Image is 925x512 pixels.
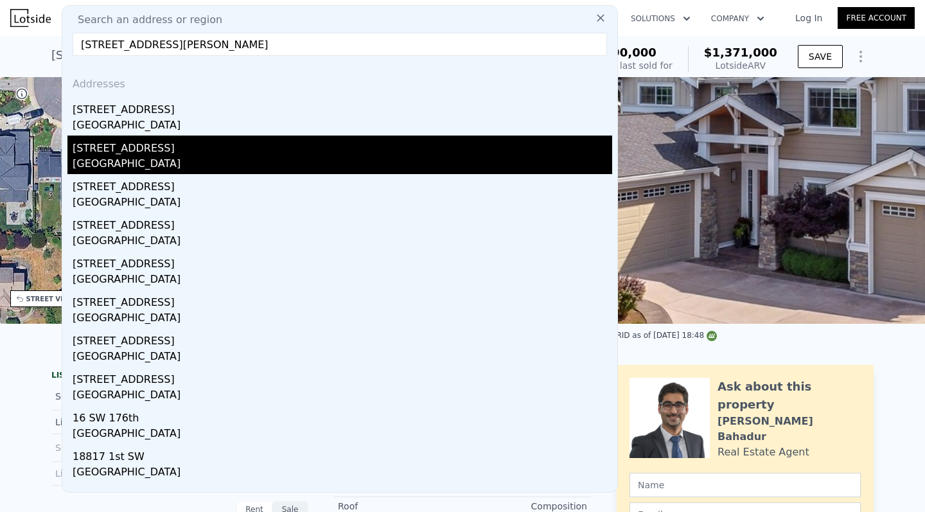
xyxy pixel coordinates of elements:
div: [GEOGRAPHIC_DATA] [73,387,612,405]
div: [STREET_ADDRESS] [73,367,612,387]
button: SAVE [798,45,843,68]
div: [STREET_ADDRESS] [73,213,612,233]
div: 18817 1st SW [73,444,612,464]
div: Sold [55,439,170,456]
div: [STREET_ADDRESS] [73,328,612,349]
div: [GEOGRAPHIC_DATA] [73,310,612,328]
div: [STREET_ADDRESS] [73,290,612,310]
input: Enter an address, city, region, neighborhood or zip code [73,33,607,56]
div: [GEOGRAPHIC_DATA] [73,156,612,174]
input: Name [630,473,861,497]
div: [GEOGRAPHIC_DATA] [73,118,612,136]
button: Show Options [848,44,874,69]
div: [STREET_ADDRESS] [73,136,612,156]
div: [GEOGRAPHIC_DATA] [73,426,612,444]
div: Sold [55,388,170,405]
div: Listed [55,416,170,428]
div: LISTING & SALE HISTORY [51,370,308,383]
div: Listed [55,467,170,480]
div: [STREET_ADDRESS] , [GEOGRAPHIC_DATA] , WA 98166 [51,46,362,64]
button: Solutions [621,7,701,30]
div: Real Estate Agent [718,445,809,460]
div: [GEOGRAPHIC_DATA] [73,272,612,290]
div: Lotside ARV [704,59,777,72]
div: Ask about this property [718,378,861,414]
div: 16 SW 176th [73,405,612,426]
img: NWMLS Logo [707,331,717,341]
div: [PERSON_NAME] Bahadur [718,414,861,445]
a: Log In [780,12,838,24]
div: [GEOGRAPHIC_DATA] [73,349,612,367]
div: Addresses [67,66,612,97]
button: Company [701,7,775,30]
div: [STREET_ADDRESS] [73,97,612,118]
div: [GEOGRAPHIC_DATA] [73,195,612,213]
span: $1,290,000 [583,46,656,59]
img: Lotside [10,9,51,27]
div: [STREET_ADDRESS] [73,251,612,272]
span: Search an address or region [67,12,222,28]
div: [GEOGRAPHIC_DATA] [73,233,612,251]
div: STREET VIEW [26,294,75,304]
div: Off Market, last sold for [567,59,673,72]
div: [STREET_ADDRESS] [73,174,612,195]
div: [GEOGRAPHIC_DATA] [73,464,612,482]
a: Free Account [838,7,915,29]
span: $1,371,000 [704,46,777,59]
